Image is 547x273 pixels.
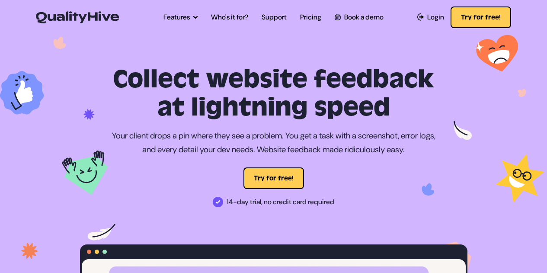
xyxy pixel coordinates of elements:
[427,12,444,22] span: Login
[211,12,248,22] a: Who's it for?
[300,12,321,22] a: Pricing
[451,6,511,28] button: Try for free!
[213,197,223,207] img: 14-day trial, no credit card required
[262,12,287,22] a: Support
[80,66,467,122] h1: Collect website feedback at lightning speed
[112,129,436,157] p: Your client drops a pin where they see a problem. You get a task with a screenshot, error logs, a...
[227,195,334,209] span: 14-day trial, no credit card required
[243,167,304,189] button: Try for free!
[417,12,445,22] a: Login
[335,12,383,22] a: Book a demo
[335,14,340,20] img: Book a QualityHive Demo
[36,11,119,23] img: QualityHive - Bug Tracking Tool
[163,12,198,22] a: Features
